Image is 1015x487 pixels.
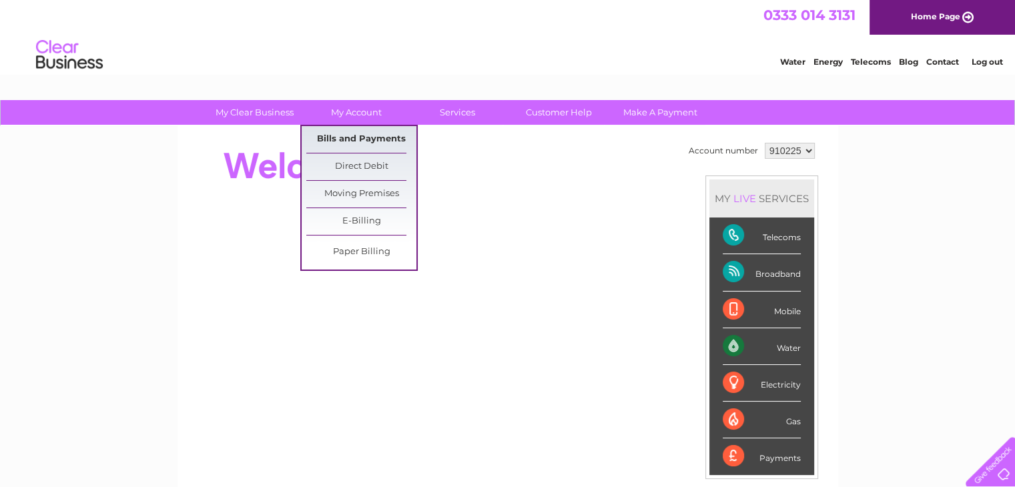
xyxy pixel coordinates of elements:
a: My Clear Business [200,100,310,125]
div: Gas [723,402,801,438]
div: Telecoms [723,217,801,254]
a: Energy [813,57,843,67]
div: MY SERVICES [709,179,814,217]
div: Broadband [723,254,801,291]
div: LIVE [731,192,759,205]
a: 0333 014 3131 [763,7,856,23]
a: My Account [301,100,411,125]
a: Water [780,57,805,67]
a: Make A Payment [605,100,715,125]
a: Log out [971,57,1002,67]
div: Payments [723,438,801,474]
a: Telecoms [851,57,891,67]
a: Direct Debit [306,153,416,180]
a: Customer Help [504,100,614,125]
div: Water [723,328,801,365]
a: Contact [926,57,959,67]
div: Mobile [723,292,801,328]
a: E-Billing [306,208,416,235]
a: Moving Premises [306,181,416,207]
a: Paper Billing [306,239,416,266]
td: Account number [685,139,761,162]
a: Blog [899,57,918,67]
a: Bills and Payments [306,126,416,153]
a: Services [402,100,513,125]
div: Electricity [723,365,801,402]
div: Clear Business is a trading name of Verastar Limited (registered in [GEOGRAPHIC_DATA] No. 3667643... [193,7,823,65]
img: logo.png [35,35,103,75]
